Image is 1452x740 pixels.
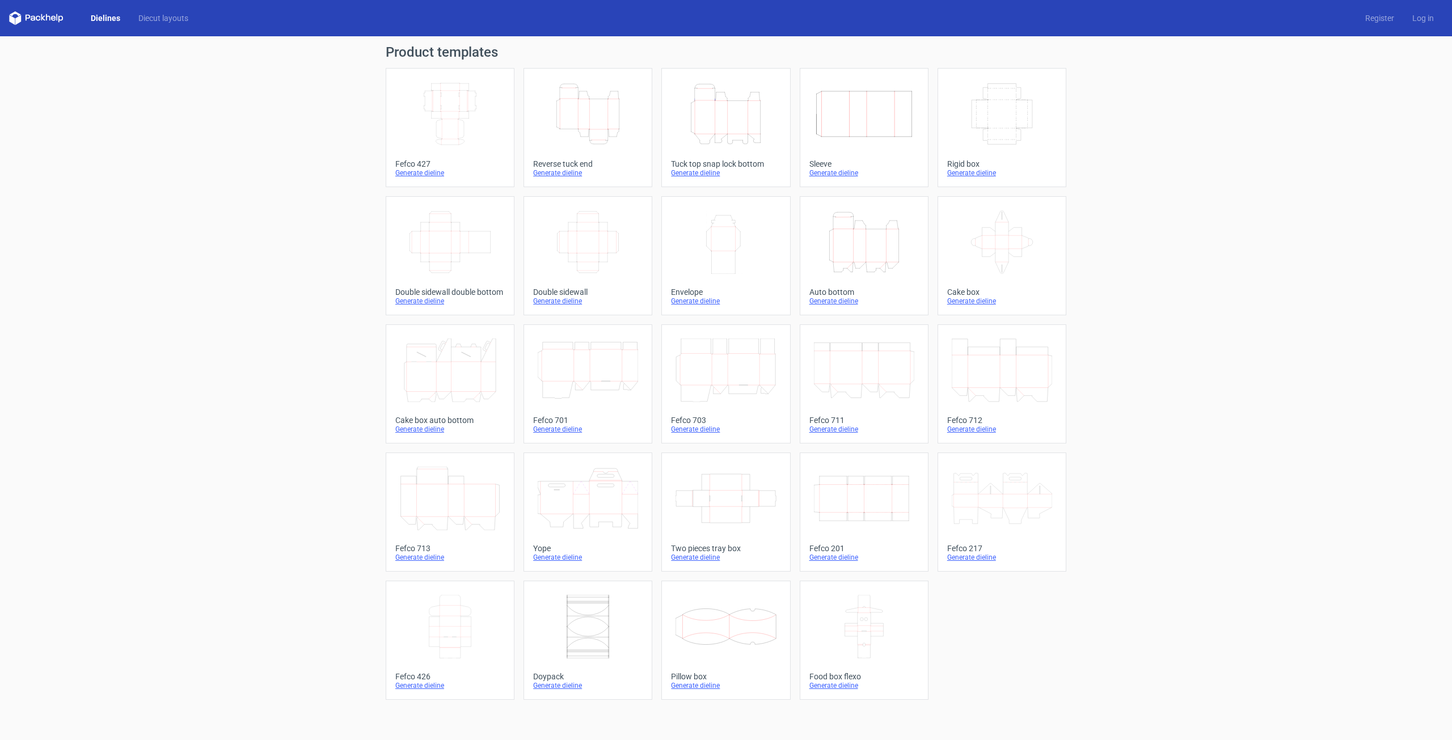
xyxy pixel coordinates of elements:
[1356,12,1403,24] a: Register
[524,581,652,700] a: DoypackGenerate dieline
[671,287,780,297] div: Envelope
[947,553,1057,562] div: Generate dieline
[938,68,1066,187] a: Rigid boxGenerate dieline
[809,297,919,306] div: Generate dieline
[671,297,780,306] div: Generate dieline
[947,544,1057,553] div: Fefco 217
[947,287,1057,297] div: Cake box
[671,681,780,690] div: Generate dieline
[129,12,197,24] a: Diecut layouts
[671,672,780,681] div: Pillow box
[938,196,1066,315] a: Cake boxGenerate dieline
[947,168,1057,177] div: Generate dieline
[533,416,643,425] div: Fefco 701
[809,425,919,434] div: Generate dieline
[395,416,505,425] div: Cake box auto bottom
[938,453,1066,572] a: Fefco 217Generate dieline
[395,287,505,297] div: Double sidewall double bottom
[395,168,505,177] div: Generate dieline
[395,681,505,690] div: Generate dieline
[386,45,1066,59] h1: Product templates
[809,168,919,177] div: Generate dieline
[809,159,919,168] div: Sleeve
[82,12,129,24] a: Dielines
[800,196,928,315] a: Auto bottomGenerate dieline
[533,159,643,168] div: Reverse tuck end
[395,544,505,553] div: Fefco 713
[947,416,1057,425] div: Fefco 712
[671,416,780,425] div: Fefco 703
[395,553,505,562] div: Generate dieline
[386,196,514,315] a: Double sidewall double bottomGenerate dieline
[809,681,919,690] div: Generate dieline
[671,544,780,553] div: Two pieces tray box
[661,453,790,572] a: Two pieces tray boxGenerate dieline
[533,425,643,434] div: Generate dieline
[395,425,505,434] div: Generate dieline
[533,553,643,562] div: Generate dieline
[386,581,514,700] a: Fefco 426Generate dieline
[1403,12,1443,24] a: Log in
[386,453,514,572] a: Fefco 713Generate dieline
[533,672,643,681] div: Doypack
[533,297,643,306] div: Generate dieline
[386,324,514,443] a: Cake box auto bottomGenerate dieline
[671,553,780,562] div: Generate dieline
[524,68,652,187] a: Reverse tuck endGenerate dieline
[395,159,505,168] div: Fefco 427
[809,287,919,297] div: Auto bottom
[671,425,780,434] div: Generate dieline
[386,68,514,187] a: Fefco 427Generate dieline
[809,672,919,681] div: Food box flexo
[947,297,1057,306] div: Generate dieline
[533,168,643,177] div: Generate dieline
[809,553,919,562] div: Generate dieline
[395,297,505,306] div: Generate dieline
[661,324,790,443] a: Fefco 703Generate dieline
[809,416,919,425] div: Fefco 711
[947,425,1057,434] div: Generate dieline
[671,168,780,177] div: Generate dieline
[809,544,919,553] div: Fefco 201
[661,196,790,315] a: EnvelopeGenerate dieline
[800,68,928,187] a: SleeveGenerate dieline
[800,324,928,443] a: Fefco 711Generate dieline
[524,196,652,315] a: Double sidewallGenerate dieline
[395,672,505,681] div: Fefco 426
[533,544,643,553] div: Yope
[800,453,928,572] a: Fefco 201Generate dieline
[938,324,1066,443] a: Fefco 712Generate dieline
[524,324,652,443] a: Fefco 701Generate dieline
[533,287,643,297] div: Double sidewall
[800,581,928,700] a: Food box flexoGenerate dieline
[524,453,652,572] a: YopeGenerate dieline
[661,581,790,700] a: Pillow boxGenerate dieline
[533,681,643,690] div: Generate dieline
[947,159,1057,168] div: Rigid box
[661,68,790,187] a: Tuck top snap lock bottomGenerate dieline
[671,159,780,168] div: Tuck top snap lock bottom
